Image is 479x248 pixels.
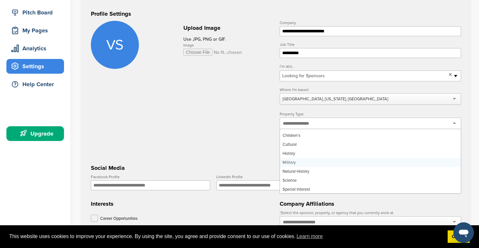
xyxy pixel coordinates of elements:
a: My Pages [6,23,64,38]
a: Help Center [6,77,64,92]
a: Settings [6,59,64,74]
div: My Pages [10,25,64,36]
a: Upgrade [6,126,64,141]
h3: Profile Settings [91,9,461,18]
label: Job Title [280,43,461,46]
label: Image [183,43,272,47]
div: Science [280,176,461,185]
a: Pitch Board [6,5,64,20]
abbr: required [280,211,281,215]
label: Where I'm based [280,88,461,92]
div: Pitch Board [10,7,64,18]
div: Natural History [280,167,461,176]
span: This website uses cookies to improve your experience. By using the site, you agree and provide co... [9,232,443,241]
label: LinkedIn Profile [216,175,335,179]
div: Settings [10,61,64,72]
a: dismiss cookie message [448,230,470,243]
label: Facebook Profile [91,175,210,179]
label: Select the sponsor, property, or agency that you currently work at. [280,211,461,215]
a: learn more about cookies [296,232,324,241]
div: Analytics [10,43,64,54]
div: Help Center [10,79,64,90]
a: Analytics [6,41,64,56]
p: Use JPG, PNG or GIF. [183,35,272,43]
span: VS [91,21,139,69]
h3: Company Affiliations [280,199,461,208]
h3: Social Media [91,163,461,172]
div: Children's [280,131,461,140]
label: Company [280,21,461,25]
h3: Interests [91,199,272,208]
div: Cultural [280,140,461,149]
label: I’m a(n)... [280,64,461,68]
iframe: Button to launch messaging window [453,222,474,243]
span: Looking for Sponsors [282,72,446,80]
p: Career Opportunities [100,215,138,223]
h2: Upload Image [183,24,272,32]
div: Special Interest [280,185,461,194]
div: History [280,149,461,158]
label: Property Type [280,112,461,116]
div: Upgrade [10,128,64,139]
div: [GEOGRAPHIC_DATA], [US_STATE], [GEOGRAPHIC_DATA] [283,96,388,102]
div: Military [280,158,461,167]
